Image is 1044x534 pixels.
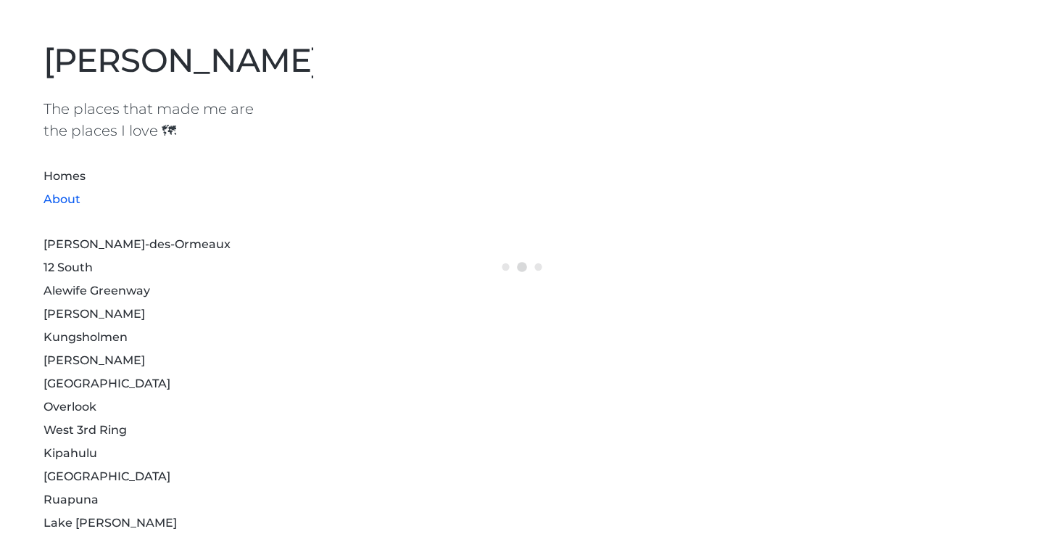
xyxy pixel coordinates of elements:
[43,469,170,483] a: [GEOGRAPHIC_DATA]
[43,307,145,321] a: [PERSON_NAME]
[43,260,93,274] a: 12 South
[43,169,86,183] a: Homes
[43,237,231,251] a: [PERSON_NAME]-des-Ormeaux
[43,423,127,437] a: West 3rd Ring
[43,330,128,344] a: Kungsholmen
[43,98,270,141] h1: The places that made me are the places I love 🗺
[43,192,80,206] a: About
[43,284,150,297] a: Alewife Greenway
[43,353,145,367] a: [PERSON_NAME]
[43,446,97,460] a: Kipahulu
[43,40,321,80] a: [PERSON_NAME]
[43,400,96,414] a: Overlook
[43,493,99,506] a: Ruapuna
[43,377,170,390] a: [GEOGRAPHIC_DATA]
[43,516,177,530] a: Lake [PERSON_NAME]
